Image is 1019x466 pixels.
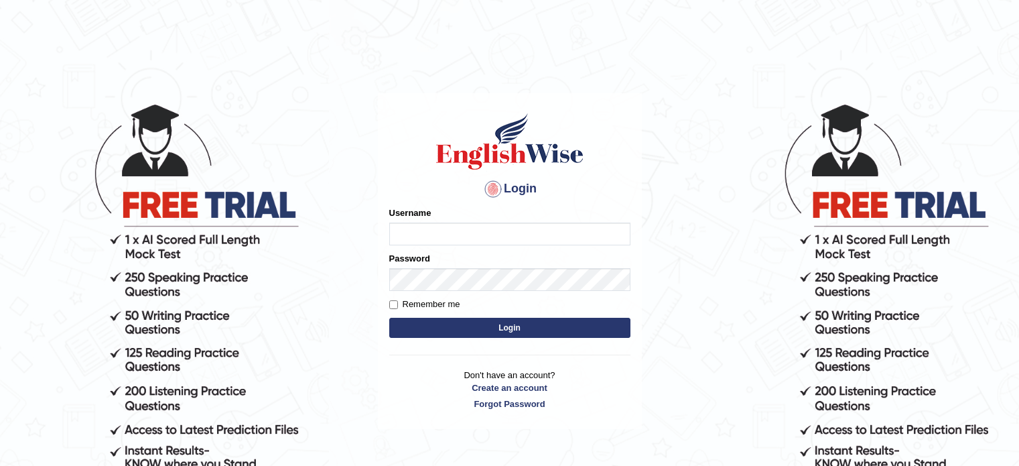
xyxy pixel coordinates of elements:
a: Forgot Password [389,398,630,410]
label: Remember me [389,298,460,311]
input: Remember me [389,300,398,309]
button: Login [389,318,630,338]
label: Username [389,207,431,219]
a: Create an account [389,382,630,394]
h4: Login [389,178,630,200]
label: Password [389,252,430,265]
p: Don't have an account? [389,369,630,410]
img: Logo of English Wise sign in for intelligent practice with AI [433,111,586,172]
